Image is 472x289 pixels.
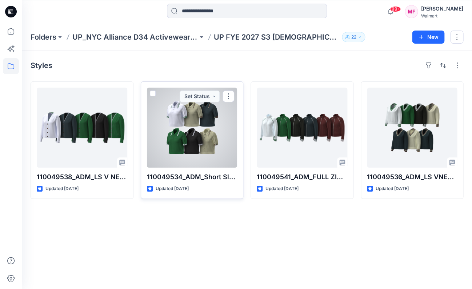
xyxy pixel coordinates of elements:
[412,31,444,44] button: New
[405,5,418,18] div: MF
[45,185,79,193] p: Updated [DATE]
[376,185,409,193] p: Updated [DATE]
[257,88,347,168] a: 110049541_ADM_FULL ZIP LS BOMBER
[342,32,365,42] button: 22
[147,88,237,168] a: 110049534_ADM_Short Sleeve Polo Sweater
[72,32,198,42] a: UP_NYC Alliance D34 Activewear Sweaters
[351,33,356,41] p: 22
[367,172,457,182] p: 110049536_ADM_LS VNECK PULLOVER
[257,172,347,182] p: 110049541_ADM_FULL ZIP LS BOMBER
[214,32,339,42] p: UP FYE 2027 S3 [DEMOGRAPHIC_DATA] ACTIVE NYC Alliance
[37,172,127,182] p: 110049538_ADM_LS V NECK CARDIGAN
[156,185,189,193] p: Updated [DATE]
[147,172,237,182] p: 110049534_ADM_Short Sleeve Polo Sweater
[31,61,52,70] h4: Styles
[31,32,56,42] a: Folders
[265,185,299,193] p: Updated [DATE]
[421,13,463,19] div: Walmart
[37,88,127,168] a: 110049538_ADM_LS V NECK CARDIGAN
[390,6,401,12] span: 99+
[421,4,463,13] div: [PERSON_NAME]
[367,88,457,168] a: 110049536_ADM_LS VNECK PULLOVER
